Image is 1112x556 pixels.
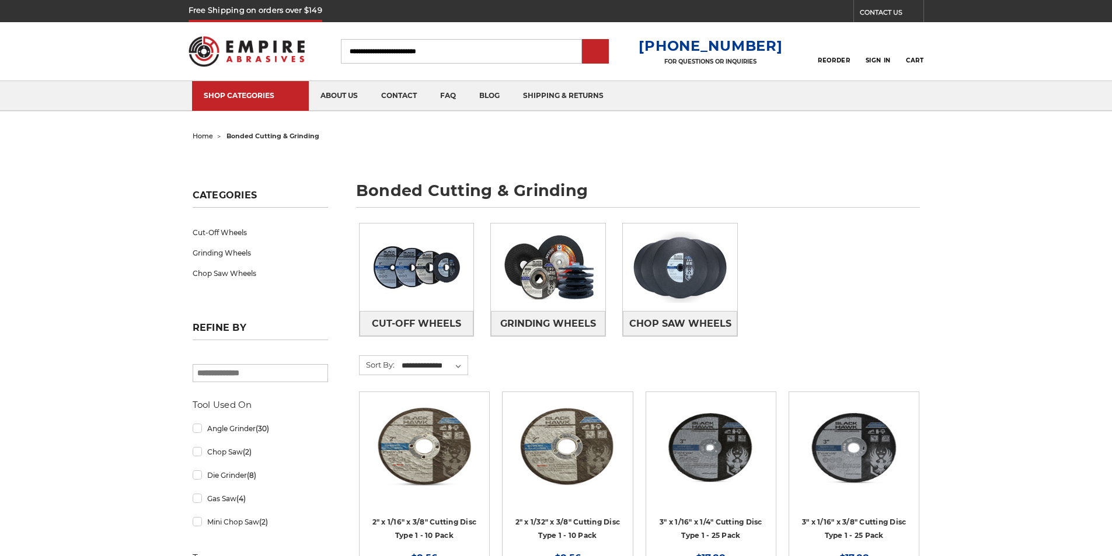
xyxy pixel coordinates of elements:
[468,81,511,111] a: blog
[639,58,782,65] p: FOR QUESTIONS OR INQUIRIES
[189,29,305,74] img: Empire Abrasives
[818,57,850,64] span: Reorder
[193,418,328,439] a: Angle Grinder(30)
[368,400,481,550] a: 2" x 1/16" x 3/8" Cut Off Wheel
[491,311,605,336] a: Grinding Wheels
[500,314,596,334] span: Grinding Wheels
[906,39,923,64] a: Cart
[369,81,428,111] a: contact
[247,471,256,480] span: (8)
[193,398,328,412] h5: Tool Used On
[428,81,468,111] a: faq
[309,81,369,111] a: about us
[360,356,395,373] label: Sort By:
[193,322,328,340] h5: Refine by
[623,223,737,311] img: Chop Saw Wheels
[629,314,731,334] span: Chop Saw Wheels
[866,57,891,64] span: Sign In
[654,400,768,494] img: 3” x .0625” x 1/4” Die Grinder Cut-Off Wheels by Black Hawk Abrasives
[193,132,213,140] a: home
[860,6,923,22] a: CONTACT US
[906,57,923,64] span: Cart
[368,400,481,494] img: 2" x 1/16" x 3/8" Cut Off Wheel
[372,314,461,334] span: Cut-Off Wheels
[360,223,474,311] img: Cut-Off Wheels
[193,488,328,509] a: Gas Saw(4)
[654,400,768,550] a: 3” x .0625” x 1/4” Die Grinder Cut-Off Wheels by Black Hawk Abrasives
[193,243,328,263] a: Grinding Wheels
[639,37,782,54] a: [PHONE_NUMBER]
[360,311,474,336] a: Cut-Off Wheels
[511,81,615,111] a: shipping & returns
[491,223,605,311] img: Grinding Wheels
[584,40,607,64] input: Submit
[193,263,328,284] a: Chop Saw Wheels
[400,357,468,375] select: Sort By:
[511,400,624,550] a: 2" x 1/32" x 3/8" Cut Off Wheel
[193,442,328,462] a: Chop Saw(2)
[259,517,268,526] span: (2)
[623,311,737,336] a: Chop Saw Wheels
[193,512,328,532] a: Mini Chop Saw(2)
[193,190,328,208] h5: Categories
[193,222,328,243] a: Cut-Off Wheels
[236,494,246,503] span: (4)
[256,424,269,433] span: (30)
[226,132,319,140] span: bonded cutting & grinding
[511,400,624,494] img: 2" x 1/32" x 3/8" Cut Off Wheel
[204,91,297,100] div: SHOP CATEGORIES
[356,183,920,208] h1: bonded cutting & grinding
[243,447,252,456] span: (2)
[797,400,911,550] a: 3" x 1/16" x 3/8" Cutting Disc
[193,465,328,485] a: Die Grinder(8)
[818,39,850,64] a: Reorder
[797,400,911,494] img: 3" x 1/16" x 3/8" Cutting Disc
